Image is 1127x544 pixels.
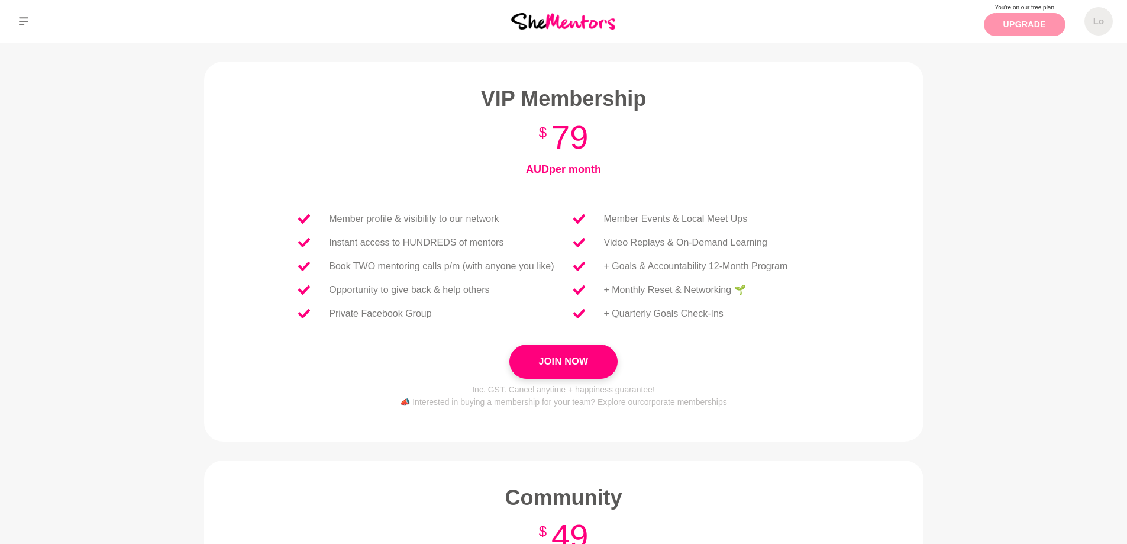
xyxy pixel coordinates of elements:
h2: VIP Membership [280,85,848,112]
p: + Monthly Reset & Networking 🌱 [604,283,746,297]
p: + Quarterly Goals Check-Ins [604,307,724,321]
img: She Mentors Logo [511,13,615,29]
h4: AUD per month [280,163,848,176]
h3: 79 [280,117,848,158]
a: Lo [1084,7,1113,36]
p: Member Events & Local Meet Ups [604,212,748,226]
h2: Community [280,484,848,511]
p: Instant access to HUNDREDS of mentors [329,236,503,250]
button: Join Now [509,345,617,379]
p: 📣 Interested in buying a membership for your team? Explore our [280,396,848,408]
a: Upgrade [984,13,1065,36]
p: Member profile & visibility to our network [329,212,499,226]
a: corporate memberships [640,397,727,407]
p: Book TWO mentoring calls p/m (with anyone you like) [329,259,554,273]
p: + Goals & Accountability 12-Month Program [604,259,788,273]
p: You're on our free plan [984,3,1065,12]
h5: Lo [1093,16,1104,27]
p: Inc. GST. Cancel anytime + happiness guarantee! [280,384,848,396]
p: Video Replays & On-Demand Learning [604,236,767,250]
p: Private Facebook Group [329,307,431,321]
p: Opportunity to give back & help others [329,283,489,297]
